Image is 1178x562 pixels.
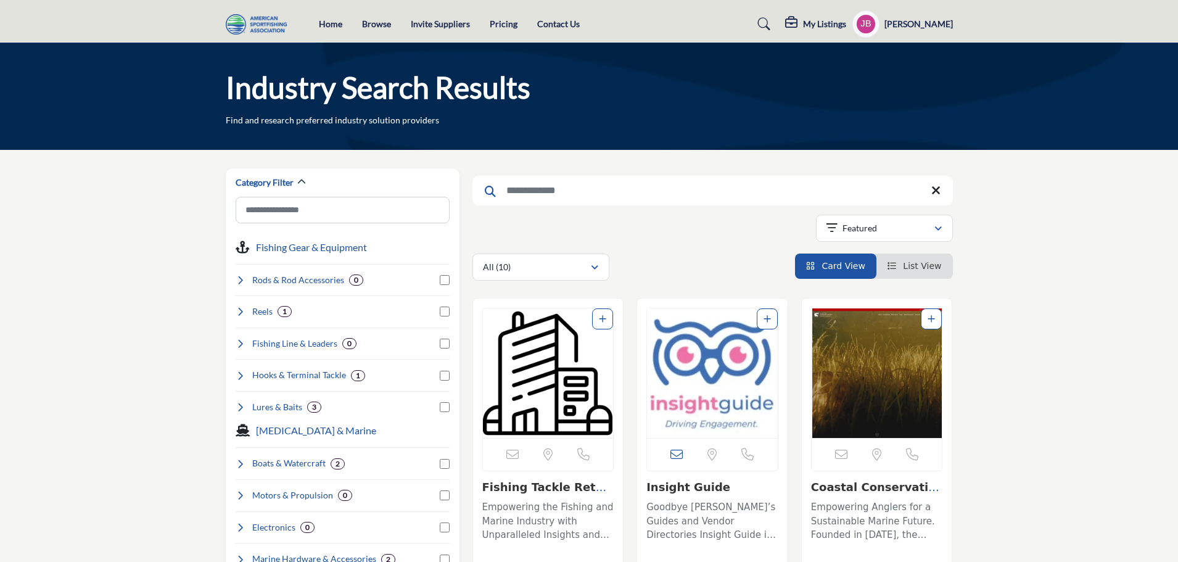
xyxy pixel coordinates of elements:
div: 3 Results For Lures & Baits [307,402,321,413]
div: 0 Results For Fishing Line & Leaders [342,338,356,349]
p: Empowering Anglers for a Sustainable Marine Future. Founded in [DATE], the organization is a pivo... [811,500,943,542]
h2: Category Filter [236,176,294,189]
h3: Boating & Marine [256,423,376,438]
h4: Motors & Propulsion: Outboard and trolling motors for watercraft. [252,489,333,502]
p: Empowering the Fishing and Marine Industry with Unparalleled Insights and Strategic Growth Opport... [482,500,614,542]
input: Select Lures & Baits checkbox [440,402,450,412]
b: 2 [336,460,340,468]
b: 1 [282,307,287,316]
b: 0 [347,339,352,348]
a: Open Listing in new tab [483,308,614,438]
span: Card View [822,261,865,271]
input: Select Rods & Rod Accessories checkbox [440,275,450,285]
button: Featured [816,215,953,242]
h1: Industry Search Results [226,68,530,107]
a: Home [319,19,342,29]
h5: [PERSON_NAME] [884,18,953,30]
h5: My Listings [803,19,846,30]
h4: Lures & Baits: Artificial and live bait, flies, and jigs. [252,401,302,413]
a: Browse [362,19,391,29]
span: List View [903,261,941,271]
b: 0 [343,491,347,500]
input: Select Reels checkbox [440,307,450,316]
button: Show hide supplier dropdown [852,10,879,38]
a: View Card [806,261,865,271]
div: 0 Results For Rods & Rod Accessories [349,275,363,286]
a: Empowering the Fishing and Marine Industry with Unparalleled Insights and Strategic Growth Opport... [482,497,614,542]
input: Search Keyword [472,176,953,205]
div: 0 Results For Motors & Propulsion [338,490,352,501]
h3: Insight Guide [646,481,778,494]
a: Pricing [490,19,517,29]
img: Site Logo [226,14,293,35]
li: Card View [795,254,876,279]
img: Insight Guide [647,308,778,438]
a: Invite Suppliers [411,19,470,29]
li: List View [876,254,953,279]
div: 2 Results For Boats & Watercraft [331,458,345,469]
a: Coastal Conservation... [811,481,939,507]
p: Goodbye [PERSON_NAME]’s Guides and Vendor Directories Insight Guide is a business marketplace pla... [646,500,778,542]
img: Coastal Conservation Association [812,308,942,438]
a: Goodbye [PERSON_NAME]’s Guides and Vendor Directories Insight Guide is a business marketplace pla... [646,497,778,542]
a: Add To List [928,314,935,324]
a: Search [746,14,778,34]
a: Contact Us [537,19,580,29]
a: Open Listing in new tab [812,308,942,438]
b: 0 [354,276,358,284]
button: All (10) [472,254,609,281]
input: Select Fishing Line & Leaders checkbox [440,339,450,349]
button: [MEDICAL_DATA] & Marine [256,423,376,438]
h3: Coastal Conservation Association [811,481,943,494]
div: 0 Results For Electronics [300,522,315,533]
a: Add To List [599,314,606,324]
div: 1 Results For Hooks & Terminal Tackle [351,370,365,381]
h4: Hooks & Terminal Tackle: Hooks, weights, floats, snaps, and swivels. [252,369,346,381]
input: Select Motors & Propulsion checkbox [440,490,450,500]
h4: Fishing Line & Leaders: Monofilament, fluorocarbon, and braided lines. [252,337,337,350]
h3: Fishing Tackle Retailer [482,481,614,494]
a: Fishing Tackle Retai... [482,481,607,507]
p: All (10) [483,261,511,273]
b: 0 [305,523,310,532]
input: Select Boats & Watercraft checkbox [440,459,450,469]
input: Select Hooks & Terminal Tackle checkbox [440,371,450,381]
b: 3 [312,403,316,411]
div: 1 Results For Reels [278,306,292,317]
p: Find and research preferred industry solution providers [226,114,439,126]
a: View List [888,261,942,271]
a: Open Listing in new tab [647,308,778,438]
p: Featured [842,222,877,234]
input: Search Category [236,197,450,223]
img: Fishing Tackle Retailer [483,308,614,438]
h4: Rods & Rod Accessories: Fishing rods and related gear for all styles. [252,274,344,286]
a: Empowering Anglers for a Sustainable Marine Future. Founded in [DATE], the organization is a pivo... [811,497,943,542]
input: Select Electronics checkbox [440,523,450,532]
h4: Reels: Spinning, baitcasting, and fly reels for fishing. [252,305,273,318]
button: Fishing Gear & Equipment [256,240,367,255]
b: 1 [356,371,360,380]
a: Add To List [764,314,771,324]
a: Insight Guide [646,481,730,494]
h4: Electronics: GPS, sonar, fish finders, and marine radios. [252,521,295,534]
div: My Listings [785,17,846,31]
h4: Boats & Watercraft: Fishing boats, kayaks, canoes, and inflatables. [252,457,326,469]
